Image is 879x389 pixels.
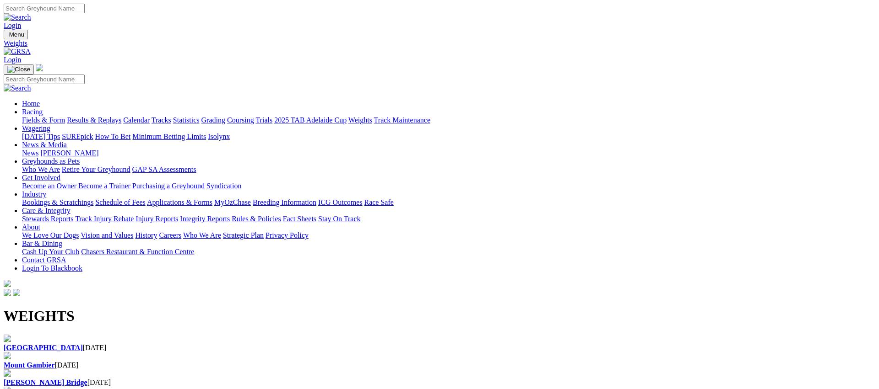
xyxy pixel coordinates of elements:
[253,198,316,206] a: Breeding Information
[136,215,178,223] a: Injury Reports
[22,149,38,157] a: News
[266,231,309,239] a: Privacy Policy
[4,369,11,377] img: file-red.svg
[208,133,230,140] a: Isolynx
[123,116,150,124] a: Calendar
[4,21,21,29] a: Login
[4,48,31,56] img: GRSA
[159,231,181,239] a: Careers
[4,30,28,39] button: Toggle navigation
[4,361,875,369] div: [DATE]
[274,116,347,124] a: 2025 TAB Adelaide Cup
[22,108,43,116] a: Racing
[4,64,34,75] button: Toggle navigation
[95,133,131,140] a: How To Bet
[36,64,43,71] img: logo-grsa-white.png
[67,116,121,124] a: Results & Replays
[22,141,67,149] a: News & Media
[4,352,11,359] img: file-red.svg
[283,215,316,223] a: Fact Sheets
[62,133,93,140] a: SUREpick
[7,66,30,73] img: Close
[22,124,50,132] a: Wagering
[183,231,221,239] a: Who We Are
[22,174,60,181] a: Get Involved
[147,198,212,206] a: Applications & Forms
[81,248,194,256] a: Chasers Restaurant & Function Centre
[318,215,360,223] a: Stay On Track
[22,231,79,239] a: We Love Our Dogs
[132,165,196,173] a: GAP SA Assessments
[152,116,171,124] a: Tracks
[22,165,875,174] div: Greyhounds as Pets
[318,198,362,206] a: ICG Outcomes
[364,198,393,206] a: Race Safe
[374,116,430,124] a: Track Maintenance
[22,100,40,107] a: Home
[4,344,83,352] a: [GEOGRAPHIC_DATA]
[255,116,272,124] a: Trials
[4,56,21,64] a: Login
[22,116,65,124] a: Fields & Form
[22,133,60,140] a: [DATE] Tips
[180,215,230,223] a: Integrity Reports
[40,149,98,157] a: [PERSON_NAME]
[22,133,875,141] div: Wagering
[4,335,11,342] img: file-red.svg
[22,248,875,256] div: Bar & Dining
[22,157,80,165] a: Greyhounds as Pets
[4,378,875,387] div: [DATE]
[4,75,85,84] input: Search
[22,231,875,240] div: About
[22,190,46,198] a: Industry
[4,289,11,296] img: facebook.svg
[4,84,31,92] img: Search
[4,344,875,352] div: [DATE]
[227,116,254,124] a: Coursing
[75,215,134,223] a: Track Injury Rebate
[348,116,372,124] a: Weights
[223,231,264,239] a: Strategic Plan
[22,198,875,207] div: Industry
[22,223,40,231] a: About
[22,116,875,124] div: Racing
[4,13,31,21] img: Search
[22,264,82,272] a: Login To Blackbook
[201,116,225,124] a: Grading
[4,4,85,13] input: Search
[4,378,87,386] a: [PERSON_NAME] Bridge
[22,165,60,173] a: Who We Are
[132,133,206,140] a: Minimum Betting Limits
[22,248,79,256] a: Cash Up Your Club
[4,39,875,48] a: Weights
[13,289,20,296] img: twitter.svg
[62,165,130,173] a: Retire Your Greyhound
[214,198,251,206] a: MyOzChase
[95,198,145,206] a: Schedule of Fees
[22,215,73,223] a: Stewards Reports
[206,182,241,190] a: Syndication
[232,215,281,223] a: Rules & Policies
[22,240,62,247] a: Bar & Dining
[9,31,24,38] span: Menu
[22,182,76,190] a: Become an Owner
[78,182,130,190] a: Become a Trainer
[132,182,205,190] a: Purchasing a Greyhound
[135,231,157,239] a: History
[4,280,11,287] img: logo-grsa-white.png
[22,215,875,223] div: Care & Integrity
[81,231,133,239] a: Vision and Values
[22,149,875,157] div: News & Media
[22,256,66,264] a: Contact GRSA
[22,182,875,190] div: Get Involved
[22,207,71,214] a: Care & Integrity
[4,361,55,369] a: Mount Gambier
[22,198,93,206] a: Bookings & Scratchings
[173,116,200,124] a: Statistics
[4,308,875,325] h1: WEIGHTS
